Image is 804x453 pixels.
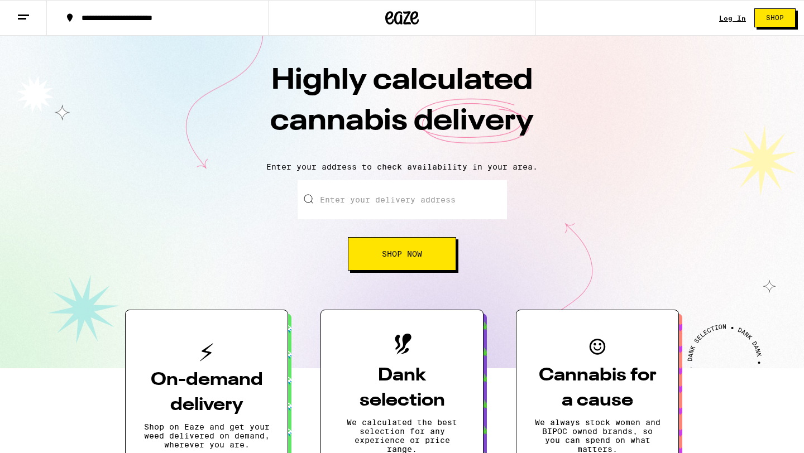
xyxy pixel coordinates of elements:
[534,363,661,413] h3: Cannabis for a cause
[298,180,507,219] input: Enter your delivery address
[339,363,465,413] h3: Dank selection
[766,15,784,21] span: Shop
[719,15,746,22] a: Log In
[382,250,422,258] span: Shop Now
[746,8,804,27] a: Shop
[754,8,796,27] button: Shop
[348,237,456,271] button: Shop Now
[143,368,270,418] h3: On-demand delivery
[143,422,270,449] p: Shop on Eaze and get your weed delivered on demand, wherever you are.
[207,61,597,153] h1: Highly calculated cannabis delivery
[11,162,793,171] p: Enter your address to check availability in your area.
